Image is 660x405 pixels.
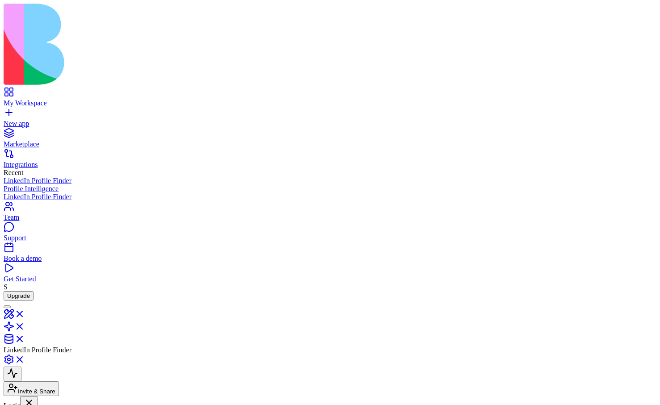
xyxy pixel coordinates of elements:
[4,292,34,299] a: Upgrade
[4,213,656,221] div: Team
[4,205,656,221] a: Team
[4,381,59,396] button: Invite & Share
[4,234,656,242] div: Support
[4,283,8,291] span: S
[4,140,656,148] div: Marketplace
[4,255,656,263] div: Book a demo
[4,185,656,193] a: Profile Intelligence
[4,226,656,242] a: Support
[4,291,34,301] button: Upgrade
[4,161,656,169] div: Integrations
[4,120,656,128] div: New app
[4,112,656,128] a: New app
[4,169,23,176] span: Recent
[4,91,656,107] a: My Workspace
[4,275,656,283] div: Get Started
[4,246,656,263] a: Book a demo
[4,153,656,169] a: Integrations
[4,4,363,85] img: logo
[4,346,71,354] span: LinkedIn Profile Finder
[4,267,656,283] a: Get Started
[4,132,656,148] a: Marketplace
[4,177,656,185] a: LinkedIn Profile Finder
[4,193,656,201] a: LinkedIn Profile Finder
[4,99,656,107] div: My Workspace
